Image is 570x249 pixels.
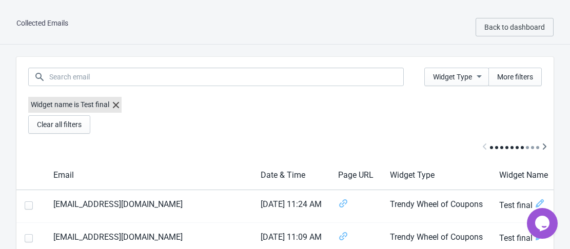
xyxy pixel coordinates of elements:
th: Page URL [330,161,382,190]
span: Back to dashboard [484,23,545,31]
span: More filters [497,73,533,81]
td: [DATE] 11:24 AM [252,190,330,223]
iframe: chat widget [527,208,560,239]
label: Widget name is Test final [28,97,122,113]
input: Search email [49,68,404,86]
td: Trendy Wheel of Coupons [382,190,491,223]
th: Email [45,161,252,190]
span: Test final [499,198,548,212]
span: Clear all filters [37,120,82,129]
span: Test final [499,231,548,245]
button: Back to dashboard [476,18,554,36]
th: Widget Type [382,161,491,190]
button: Scroll table right one column [535,138,554,157]
th: Widget Name [491,161,556,190]
span: Widget Type [433,73,472,81]
button: Widget Type [424,68,489,86]
th: Date & Time [252,161,330,190]
button: Clear all filters [28,115,90,134]
button: More filters [488,68,542,86]
td: [EMAIL_ADDRESS][DOMAIN_NAME] [45,190,252,223]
